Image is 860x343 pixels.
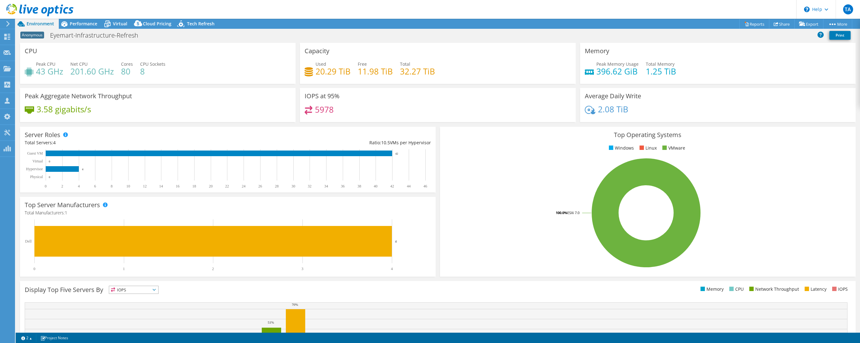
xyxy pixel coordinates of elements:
[258,184,262,188] text: 26
[53,140,56,146] span: 4
[607,145,634,151] li: Windows
[37,106,91,113] h4: 3.58 gigabits/s
[45,184,47,188] text: 0
[159,184,163,188] text: 14
[585,48,609,54] h3: Memory
[305,48,329,54] h3: Capacity
[36,68,63,75] h4: 43 GHz
[596,61,639,67] span: Peak Memory Usage
[395,239,397,243] text: 4
[400,61,410,67] span: Total
[25,139,228,146] div: Total Servers:
[291,184,295,188] text: 30
[445,131,851,138] h3: Top Operating Systems
[111,184,113,188] text: 8
[308,184,311,188] text: 32
[728,286,744,293] li: CPU
[49,176,50,179] text: 0
[358,68,393,75] h4: 11.98 TiB
[301,267,303,271] text: 3
[831,286,848,293] li: IOPS
[17,334,36,342] a: 2
[268,320,274,324] text: 51%
[82,168,83,171] text: 4
[646,68,676,75] h4: 1.25 TiB
[769,19,795,29] a: Share
[140,61,165,67] span: CPU Sockets
[400,68,435,75] h4: 32.27 TiB
[113,21,127,27] span: Virtual
[33,267,35,271] text: 0
[228,139,431,146] div: Ratio: VMs per Hypervisor
[739,19,769,29] a: Reports
[804,7,810,12] svg: \n
[176,184,180,188] text: 16
[242,184,245,188] text: 24
[407,184,411,188] text: 44
[25,202,100,208] h3: Top Server Manufacturers
[143,21,171,27] span: Cloud Pricing
[121,68,133,75] h4: 80
[209,184,213,188] text: 20
[292,303,298,306] text: 70%
[843,4,853,14] span: TA
[358,61,367,67] span: Free
[596,68,639,75] h4: 396.62 GiB
[748,286,799,293] li: Network Throughput
[316,68,351,75] h4: 20.29 TiB
[598,106,628,113] h4: 2.08 TiB
[25,131,60,138] h3: Server Roles
[187,21,215,27] span: Tech Refresh
[794,19,823,29] a: Export
[316,61,326,67] span: Used
[638,145,657,151] li: Linux
[123,267,125,271] text: 1
[36,61,55,67] span: Peak CPU
[70,68,114,75] h4: 201.60 GHz
[225,184,229,188] text: 22
[803,286,827,293] li: Latency
[315,106,334,113] h4: 5978
[25,239,32,243] text: Dell
[126,184,130,188] text: 10
[374,184,377,188] text: 40
[192,184,196,188] text: 18
[27,21,54,27] span: Environment
[109,286,158,294] span: IOPS
[390,184,394,188] text: 42
[391,267,393,271] text: 4
[30,175,43,179] text: Physical
[25,209,431,216] h4: Total Manufacturers:
[78,184,80,188] text: 4
[36,334,73,342] a: Project Notes
[25,48,37,54] h3: CPU
[699,286,724,293] li: Memory
[121,61,133,67] span: Cores
[823,19,852,29] a: More
[829,31,851,40] a: Print
[70,21,97,27] span: Performance
[26,167,43,171] text: Hypervisor
[556,210,567,215] tspan: 100.0%
[357,184,361,188] text: 38
[275,184,279,188] text: 28
[140,68,165,75] h4: 8
[143,184,147,188] text: 12
[567,210,579,215] tspan: ESXi 7.0
[65,210,67,216] span: 1
[341,184,345,188] text: 36
[585,93,641,100] h3: Average Daily Write
[33,159,43,163] text: Virtual
[47,32,148,39] h1: Eyemart-Infrastructure-Refresh
[212,267,214,271] text: 2
[94,184,96,188] text: 6
[423,184,427,188] text: 46
[70,61,88,67] span: Net CPU
[324,184,328,188] text: 34
[27,151,43,156] text: Guest VM
[20,32,44,38] span: Anonymous
[661,145,685,151] li: VMware
[646,61,675,67] span: Total Memory
[61,184,63,188] text: 2
[395,152,398,155] text: 42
